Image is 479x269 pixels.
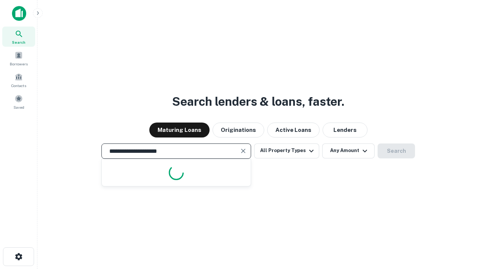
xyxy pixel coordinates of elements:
[10,61,28,67] span: Borrowers
[2,48,35,68] a: Borrowers
[323,123,367,137] button: Lenders
[213,123,264,137] button: Originations
[322,143,375,158] button: Any Amount
[149,123,210,137] button: Maturing Loans
[12,39,25,45] span: Search
[2,27,35,47] a: Search
[2,70,35,90] a: Contacts
[254,143,319,158] button: All Property Types
[12,6,26,21] img: capitalize-icon.png
[267,123,320,137] button: Active Loans
[2,92,35,112] a: Saved
[13,104,24,110] span: Saved
[11,83,26,89] span: Contacts
[172,93,344,111] h3: Search lenders & loans, faster.
[442,209,479,245] iframe: Chat Widget
[238,146,248,156] button: Clear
